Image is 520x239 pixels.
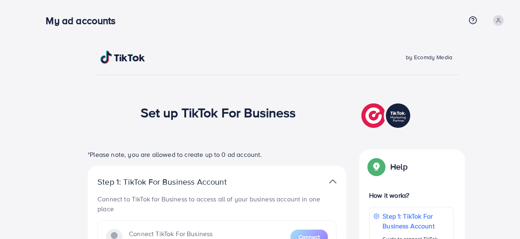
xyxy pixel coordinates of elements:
img: TikTok partner [329,176,336,188]
h1: Set up TikTok For Business [141,105,296,120]
img: Popup guide [369,159,384,174]
p: Step 1: TikTok For Business Account [97,177,252,187]
p: *Please note, you are allowed to create up to 0 ad account. [88,150,346,159]
p: How it works? [369,190,454,200]
img: TikTok [100,51,145,64]
p: Help [390,162,407,172]
img: TikTok partner [361,101,412,130]
h3: My ad accounts [46,15,122,27]
p: Step 1: TikTok For Business Account [383,211,449,231]
span: by Ecomdy Media [406,53,452,61]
